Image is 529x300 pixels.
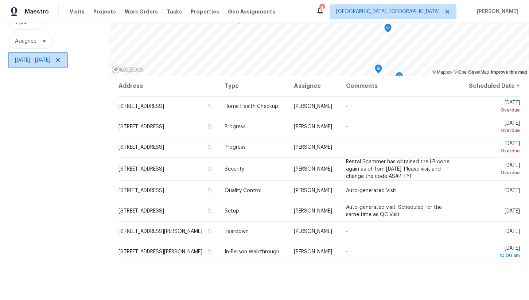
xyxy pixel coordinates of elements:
span: In-Person Walkthrough [225,249,279,254]
span: Progress [225,145,246,150]
span: Progress [225,124,246,129]
span: [STREET_ADDRESS] [118,188,164,193]
span: [DATE] [466,100,520,114]
span: [STREET_ADDRESS][PERSON_NAME] [118,249,202,254]
span: - [346,145,348,150]
span: [DATE] [466,121,520,134]
span: [STREET_ADDRESS] [118,145,164,150]
span: Rental Scammer has obtained the LB code again as of 1pm [DATE]. Please visit and change the code ... [346,159,450,179]
div: Map marker [375,65,382,76]
th: Scheduled Date ↑ [460,76,520,96]
span: Tasks [167,9,182,14]
span: Maestro [25,8,49,15]
span: [GEOGRAPHIC_DATA], [GEOGRAPHIC_DATA] [336,8,440,15]
span: [PERSON_NAME] [294,188,332,193]
span: [PERSON_NAME] [474,8,518,15]
span: [PERSON_NAME] [294,209,332,214]
div: Overdue [466,169,520,176]
span: [STREET_ADDRESS] [118,104,164,109]
span: Setup [225,209,239,214]
span: [STREET_ADDRESS][PERSON_NAME] [118,229,202,234]
span: [DATE] [466,246,520,259]
span: Work Orders [125,8,158,15]
a: OpenStreetMap [454,70,489,75]
a: Mapbox [432,70,452,75]
span: Projects [93,8,116,15]
span: Assignee [15,38,36,45]
div: 10:00 am [466,252,520,259]
div: Overdue [466,127,520,134]
div: Map marker [396,72,403,83]
span: [STREET_ADDRESS] [118,167,164,172]
span: Security [225,167,244,172]
div: Map marker [384,24,392,35]
span: [PERSON_NAME] [294,145,332,150]
span: [DATE] [466,163,520,176]
span: [PERSON_NAME] [294,124,332,129]
span: Visits [70,8,85,15]
div: 4 [319,4,324,12]
span: [PERSON_NAME] [294,167,332,172]
span: [DATE] - [DATE] [15,57,50,64]
span: Geo Assignments [228,8,275,15]
span: [DATE] [505,229,520,234]
button: Copy Address [206,228,213,234]
button: Copy Address [206,123,213,130]
span: [PERSON_NAME] [294,229,332,234]
span: Properties [191,8,219,15]
span: - [346,229,348,234]
th: Comments [340,76,461,96]
span: [PERSON_NAME] [294,104,332,109]
span: [DATE] [466,141,520,155]
th: Assignee [288,76,340,96]
div: Overdue [466,147,520,155]
button: Copy Address [206,187,213,194]
button: Copy Address [206,248,213,255]
span: Teardown [225,229,249,234]
button: Copy Address [206,165,213,172]
button: Copy Address [206,144,213,150]
span: - [346,104,348,109]
th: Type [219,76,288,96]
span: [STREET_ADDRESS] [118,209,164,214]
span: - [346,249,348,254]
button: Copy Address [206,207,213,214]
span: Auto-generated Visit [346,188,396,193]
span: [DATE] [505,209,520,214]
button: Copy Address [206,103,213,109]
span: Quality Control [225,188,261,193]
span: Auto-generated visit. Scheduled for the same time as QC Visit. [346,205,442,217]
a: Improve this map [491,70,527,75]
span: Home Health Checkup [225,104,278,109]
span: - [346,124,348,129]
span: [STREET_ADDRESS] [118,124,164,129]
span: [DATE] [505,188,520,193]
div: Overdue [466,106,520,114]
th: Address [118,76,219,96]
a: Mapbox homepage [112,65,144,74]
span: [PERSON_NAME] [294,249,332,254]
